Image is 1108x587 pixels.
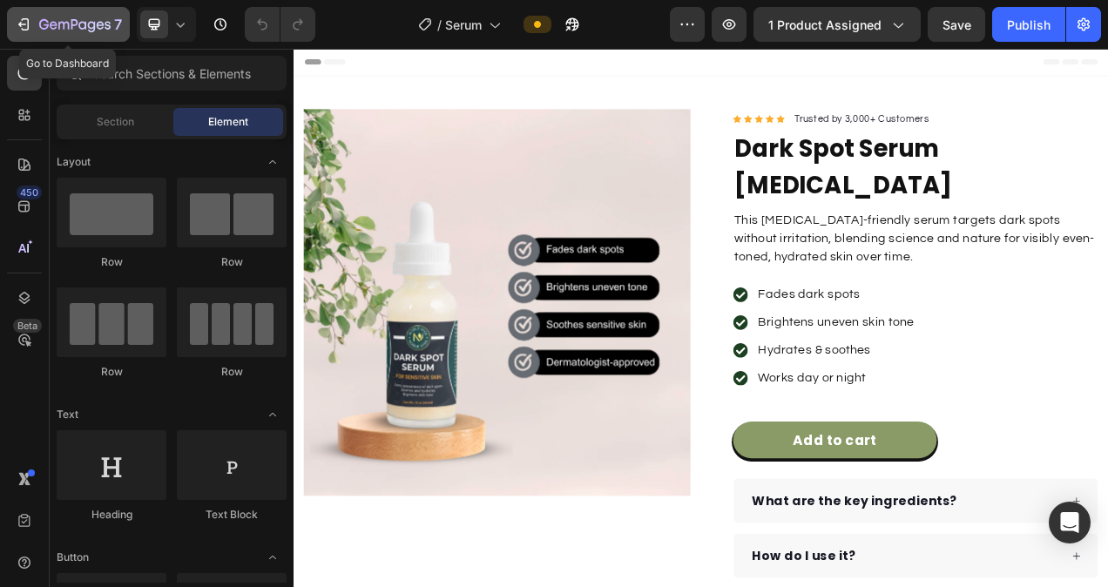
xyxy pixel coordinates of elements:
[57,56,287,91] input: Search Sections & Elements
[294,49,1108,587] iframe: Design area
[768,16,882,34] span: 1 product assigned
[57,254,166,270] div: Row
[564,479,825,526] button: Add to cart
[1007,16,1051,34] div: Publish
[565,208,1030,279] p: This [MEDICAL_DATA]-friendly serum targets dark spots without irritation, blending science and na...
[13,319,42,333] div: Beta
[259,148,287,176] span: Toggle open
[114,14,122,35] p: 7
[437,16,442,34] span: /
[57,364,166,380] div: Row
[177,364,287,380] div: Row
[564,105,1032,199] h1: Dark Spot Serum [MEDICAL_DATA]
[177,507,287,523] div: Text Block
[57,407,78,422] span: Text
[259,401,287,428] span: Toggle open
[992,7,1065,42] button: Publish
[596,411,796,435] p: Works day or night
[753,7,921,42] button: 1 product assigned
[57,154,91,170] span: Layout
[445,16,482,34] span: Serum
[245,7,315,42] div: Undo/Redo
[17,186,42,199] div: 450
[640,489,748,516] div: Add to cart
[596,304,796,327] p: Fades dark spots
[642,84,815,97] span: Trusted by 3,000+ Customers
[596,340,796,363] p: Brightens uneven skin tone
[208,114,248,130] span: Element
[596,375,796,399] p: Hydrates & soothes
[928,7,985,42] button: Save
[1049,502,1091,543] div: Open Intercom Messenger
[259,543,287,571] span: Toggle open
[57,550,89,565] span: Button
[942,17,971,32] span: Save
[177,254,287,270] div: Row
[57,507,166,523] div: Heading
[97,114,134,130] span: Section
[7,7,130,42] button: 7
